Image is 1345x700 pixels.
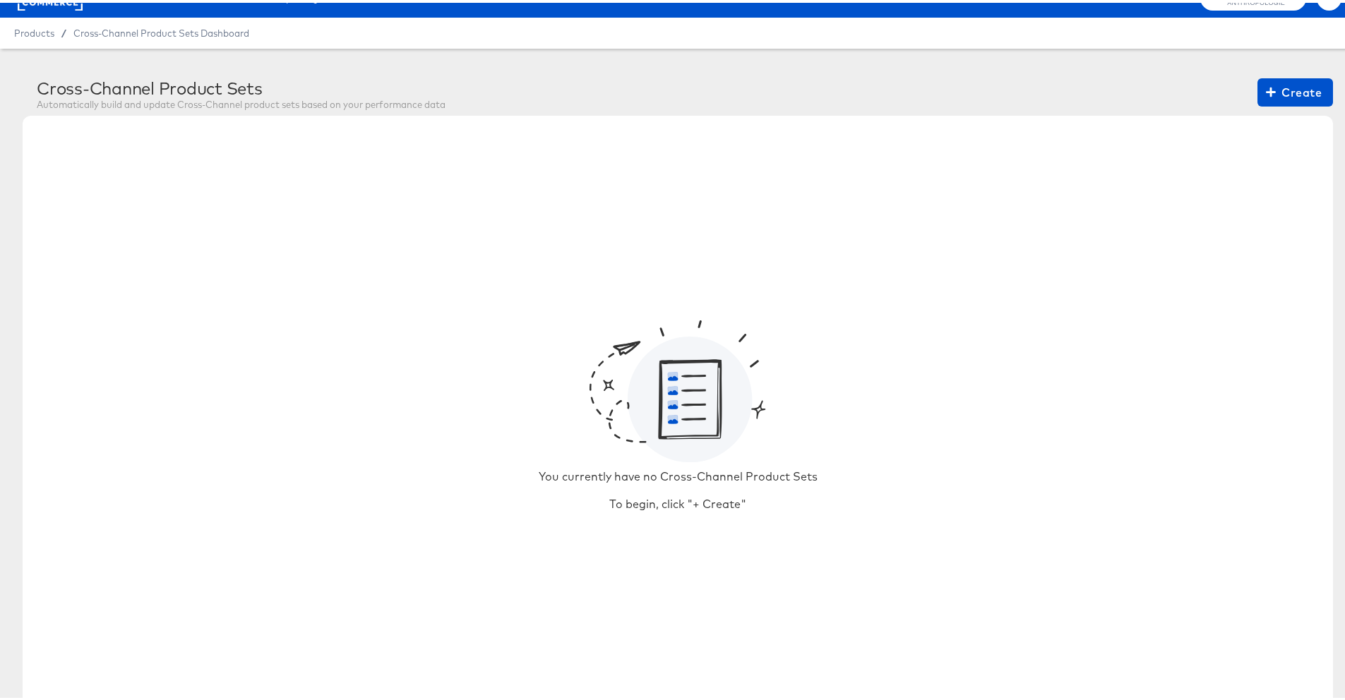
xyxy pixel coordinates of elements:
span: Products [14,25,54,36]
span: Create [1269,80,1322,99]
a: Cross-Channel Product Sets Dashboard [73,25,249,36]
div: To begin, click "+ Create" [604,488,752,515]
span: / [54,25,73,36]
div: Automatically build and update Cross-Channel product sets based on your performance data [37,95,446,109]
div: Cross-Channel Product Sets [37,76,446,95]
button: Create [1257,76,1333,104]
div: You currently have no Cross-Channel Product Sets [533,460,823,488]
